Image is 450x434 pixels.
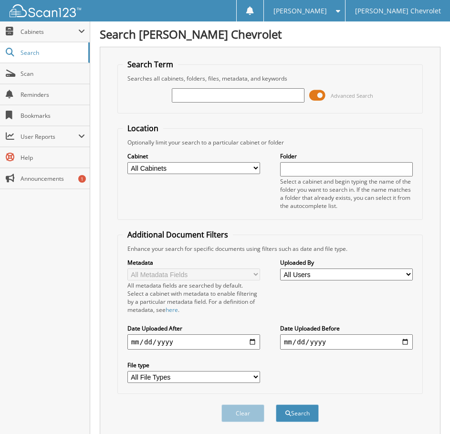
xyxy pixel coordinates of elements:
[280,258,413,267] label: Uploaded By
[280,152,413,160] label: Folder
[21,91,85,99] span: Reminders
[123,59,178,70] legend: Search Term
[127,258,260,267] label: Metadata
[127,324,260,332] label: Date Uploaded After
[280,334,413,350] input: end
[21,112,85,120] span: Bookmarks
[21,154,85,162] span: Help
[21,175,85,183] span: Announcements
[127,334,260,350] input: start
[123,245,418,253] div: Enhance your search for specific documents using filters such as date and file type.
[123,74,418,83] div: Searches all cabinets, folders, files, metadata, and keywords
[273,8,327,14] span: [PERSON_NAME]
[21,70,85,78] span: Scan
[78,175,86,183] div: 1
[21,49,84,57] span: Search
[123,123,163,134] legend: Location
[166,306,178,314] a: here
[127,152,260,160] label: Cabinet
[21,133,78,141] span: User Reports
[127,281,260,314] div: All metadata fields are searched by default. Select a cabinet with metadata to enable filtering b...
[280,177,413,210] div: Select a cabinet and begin typing the name of the folder you want to search in. If the name match...
[21,28,78,36] span: Cabinets
[280,324,413,332] label: Date Uploaded Before
[123,229,233,240] legend: Additional Document Filters
[355,8,441,14] span: [PERSON_NAME] Chevrolet
[10,4,81,17] img: scan123-logo-white.svg
[276,404,319,422] button: Search
[331,92,373,99] span: Advanced Search
[100,26,440,42] h1: Search [PERSON_NAME] Chevrolet
[123,138,418,146] div: Optionally limit your search to a particular cabinet or folder
[221,404,264,422] button: Clear
[127,361,260,369] label: File type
